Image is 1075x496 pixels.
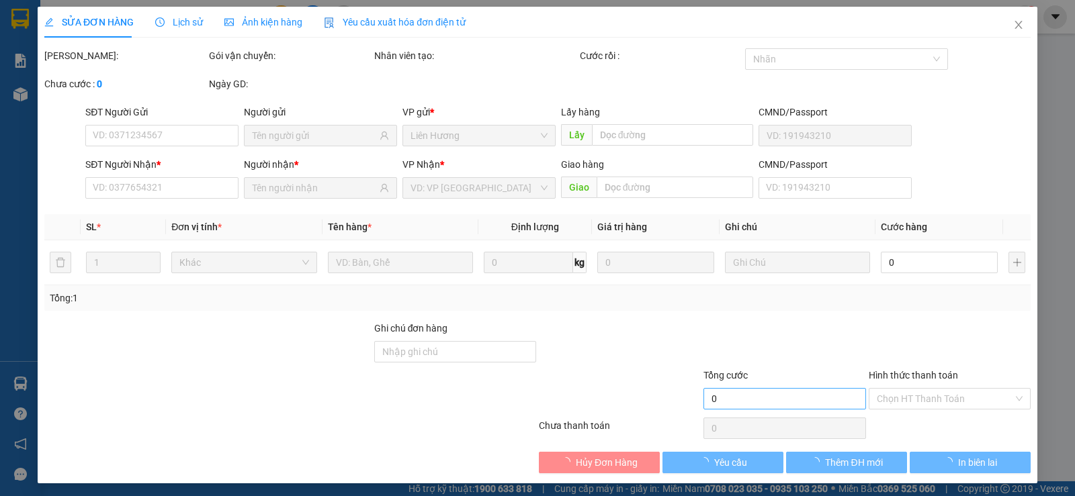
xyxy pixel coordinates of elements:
[561,124,592,146] span: Lấy
[85,157,239,172] div: SĐT Người Nhận
[561,457,576,466] span: loading
[759,125,912,146] input: VD: 191943210
[374,323,448,334] label: Ghi chú đơn hàng
[44,48,206,63] div: [PERSON_NAME]:
[597,177,754,198] input: Dọc đường
[50,291,416,305] div: Tổng: 1
[411,126,548,146] span: Liên Hương
[224,17,302,28] span: Ảnh kiện hàng
[1000,7,1037,44] button: Close
[179,252,308,272] span: Khác
[244,105,397,119] div: Người gửi
[44,17,134,28] span: SỬA ĐƠN HÀNG
[759,105,912,119] div: CMND/Passport
[561,107,600,117] span: Lấy hàng
[402,105,556,119] div: VP gửi
[592,124,754,146] input: Dọc đường
[561,159,604,170] span: Giao hàng
[86,221,97,232] span: SL
[539,452,660,473] button: Hủy Đơn Hàng
[50,252,71,273] button: delete
[155,17,203,28] span: Lịch sử
[44,17,54,27] span: edit
[714,455,747,470] span: Yêu cầu
[252,128,377,143] input: Tên người gửi
[573,252,587,273] span: kg
[561,177,597,198] span: Giao
[759,157,912,172] div: CMND/Passport
[328,221,372,232] span: Tên hàng
[869,370,958,381] label: Hình thức thanh toán
[725,252,870,273] input: Ghi Chú
[324,17,335,28] img: icon
[703,370,748,381] span: Tổng cước
[171,221,222,232] span: Đơn vị tính
[720,214,875,240] th: Ghi chú
[374,48,578,63] div: Nhân viên tạo:
[825,455,882,470] span: Thêm ĐH mới
[881,221,927,232] span: Cước hàng
[155,17,165,27] span: clock-circle
[324,17,466,28] span: Yêu cầu xuất hóa đơn điện tử
[958,455,997,470] span: In biên lai
[699,457,714,466] span: loading
[244,157,397,172] div: Người nhận
[786,452,907,473] button: Thêm ĐH mới
[1013,19,1024,30] span: close
[380,183,389,193] span: user
[943,457,958,466] span: loading
[374,341,536,362] input: Ghi chú đơn hàng
[328,252,473,273] input: VD: Bàn, Ghế
[597,252,714,273] input: 0
[662,452,783,473] button: Yêu cầu
[810,457,825,466] span: loading
[97,79,102,89] b: 0
[209,48,371,63] div: Gói vận chuyển:
[910,452,1031,473] button: In biên lai
[44,77,206,91] div: Chưa cước :
[224,17,234,27] span: picture
[511,221,559,232] span: Định lượng
[1008,252,1025,273] button: plus
[580,48,742,63] div: Cước rồi :
[402,159,440,170] span: VP Nhận
[252,181,377,195] input: Tên người nhận
[537,418,702,442] div: Chưa thanh toán
[209,77,371,91] div: Ngày GD:
[576,455,638,470] span: Hủy Đơn Hàng
[597,221,647,232] span: Giá trị hàng
[85,105,239,119] div: SĐT Người Gửi
[380,131,389,140] span: user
